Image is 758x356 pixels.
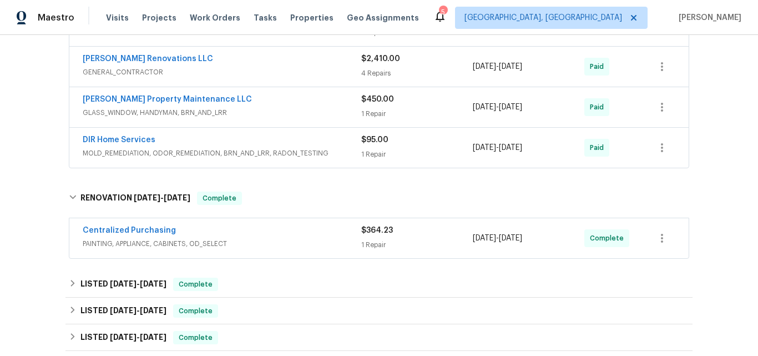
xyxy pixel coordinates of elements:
[134,194,190,202] span: -
[361,55,400,63] span: $2,410.00
[174,332,217,343] span: Complete
[590,233,628,244] span: Complete
[473,103,496,111] span: [DATE]
[473,63,496,71] span: [DATE]
[198,193,241,204] span: Complete
[83,148,361,159] span: MOLD_REMEDIATION, ODOR_REMEDIATION, BRN_AND_LRR, RADON_TESTING
[590,142,608,153] span: Paid
[110,280,166,288] span: -
[164,194,190,202] span: [DATE]
[190,12,240,23] span: Work Orders
[38,12,74,23] span: Maestro
[473,102,522,113] span: -
[499,103,522,111] span: [DATE]
[174,305,217,317] span: Complete
[361,149,473,160] div: 1 Repair
[361,108,473,119] div: 1 Repair
[473,233,522,244] span: -
[80,304,166,318] h6: LISTED
[110,333,137,341] span: [DATE]
[361,136,388,144] span: $95.00
[142,12,176,23] span: Projects
[254,14,277,22] span: Tasks
[361,68,473,79] div: 4 Repairs
[473,61,522,72] span: -
[473,144,496,152] span: [DATE]
[65,324,693,351] div: LISTED [DATE]-[DATE]Complete
[80,278,166,291] h6: LISTED
[290,12,333,23] span: Properties
[110,307,166,314] span: -
[174,279,217,290] span: Complete
[361,96,394,103] span: $450.00
[140,307,166,314] span: [DATE]
[439,7,447,18] div: 5
[361,227,393,234] span: $364.23
[83,238,361,249] span: PAINTING, APPLIANCE, CABINETS, OD_SELECT
[499,63,522,71] span: [DATE]
[674,12,741,23] span: [PERSON_NAME]
[83,67,361,78] span: GENERAL_CONTRACTOR
[590,102,608,113] span: Paid
[65,271,693,298] div: LISTED [DATE]-[DATE]Complete
[65,298,693,324] div: LISTED [DATE]-[DATE]Complete
[464,12,622,23] span: [GEOGRAPHIC_DATA], [GEOGRAPHIC_DATA]
[347,12,419,23] span: Geo Assignments
[65,180,693,216] div: RENOVATION [DATE]-[DATE]Complete
[110,280,137,288] span: [DATE]
[80,192,190,205] h6: RENOVATION
[106,12,129,23] span: Visits
[140,280,166,288] span: [DATE]
[499,234,522,242] span: [DATE]
[134,194,160,202] span: [DATE]
[83,96,252,103] a: [PERSON_NAME] Property Maintenance LLC
[499,144,522,152] span: [DATE]
[83,55,213,63] a: [PERSON_NAME] Renovations LLC
[83,227,176,234] a: Centralized Purchasing
[83,136,155,144] a: DIR Home Services
[473,234,496,242] span: [DATE]
[361,239,473,250] div: 1 Repair
[110,333,166,341] span: -
[140,333,166,341] span: [DATE]
[473,142,522,153] span: -
[83,107,361,118] span: GLASS_WINDOW, HANDYMAN, BRN_AND_LRR
[110,307,137,314] span: [DATE]
[590,61,608,72] span: Paid
[80,331,166,344] h6: LISTED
